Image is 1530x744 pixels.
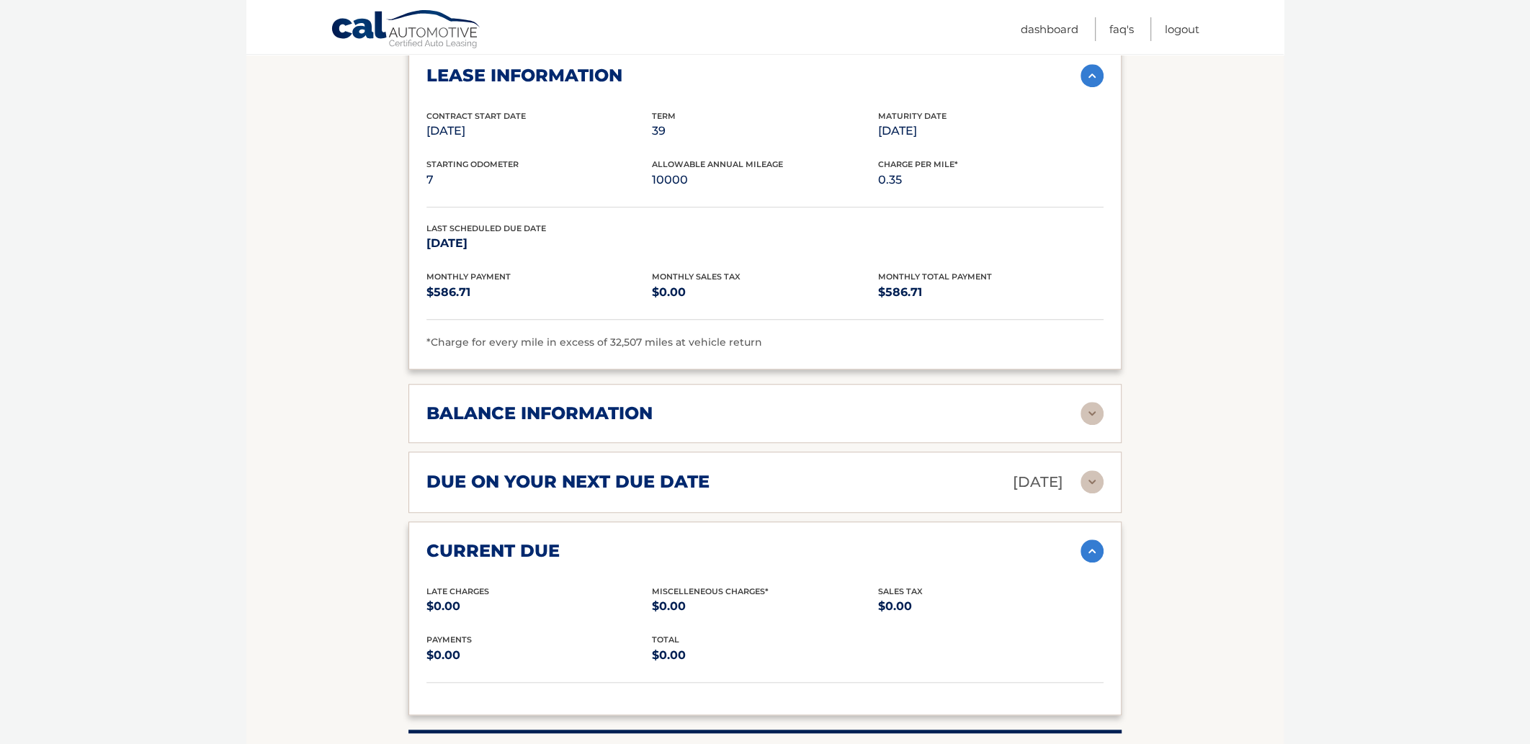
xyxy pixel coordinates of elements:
[426,282,652,302] p: $586.71
[426,586,489,596] span: Late Charges
[652,121,877,141] p: 39
[878,272,992,282] span: Monthly Total Payment
[426,403,653,424] h2: balance information
[878,111,947,121] span: Maturity Date
[1109,17,1134,41] a: FAQ's
[426,540,560,562] h2: current due
[426,159,519,169] span: Starting Odometer
[878,121,1104,141] p: [DATE]
[426,635,472,645] span: payments
[1081,402,1104,425] img: accordion-rest.svg
[1081,64,1104,87] img: accordion-active.svg
[426,272,511,282] span: Monthly Payment
[652,111,676,121] span: Term
[1081,470,1104,493] img: accordion-rest.svg
[878,282,1104,302] p: $586.71
[878,159,958,169] span: Charge Per Mile*
[426,645,652,665] p: $0.00
[878,586,923,596] span: Sales Tax
[426,471,710,493] h2: due on your next due date
[426,336,762,349] span: *Charge for every mile in excess of 32,507 miles at vehicle return
[878,596,1104,617] p: $0.00
[652,272,741,282] span: Monthly Sales Tax
[426,596,652,617] p: $0.00
[652,635,679,645] span: total
[426,111,526,121] span: Contract Start Date
[652,159,783,169] span: Allowable Annual Mileage
[1021,17,1078,41] a: Dashboard
[426,223,546,233] span: Last Scheduled Due Date
[652,596,877,617] p: $0.00
[652,645,877,665] p: $0.00
[1013,470,1063,495] p: [DATE]
[652,170,877,190] p: 10000
[652,282,877,302] p: $0.00
[331,9,482,51] a: Cal Automotive
[1081,539,1104,563] img: accordion-active.svg
[426,233,652,254] p: [DATE]
[426,170,652,190] p: 7
[426,65,622,86] h2: lease information
[1165,17,1199,41] a: Logout
[652,586,769,596] span: Miscelleneous Charges*
[426,121,652,141] p: [DATE]
[878,170,1104,190] p: 0.35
